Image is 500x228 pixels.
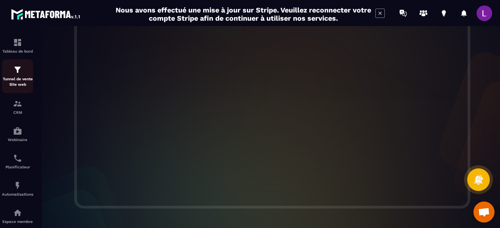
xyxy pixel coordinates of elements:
[13,38,22,47] img: formation
[13,208,22,217] img: automations
[2,110,33,115] p: CRM
[13,126,22,136] img: automations
[2,120,33,148] a: automationsautomationsWebinaire
[2,76,33,87] p: Tunnel de vente Site web
[2,59,33,93] a: formationformationTunnel de vente Site web
[2,219,33,224] p: Espace membre
[2,93,33,120] a: formationformationCRM
[13,99,22,108] img: formation
[115,6,371,22] h2: Nous avons effectué une mise à jour sur Stripe. Veuillez reconnecter votre compte Stripe afin de ...
[2,165,33,169] p: Planificateur
[2,138,33,142] p: Webinaire
[13,181,22,190] img: automations
[2,32,33,59] a: formationformationTableau de bord
[2,192,33,196] p: Automatisations
[2,148,33,175] a: schedulerschedulerPlanificateur
[2,175,33,202] a: automationsautomationsAutomatisations
[13,65,22,74] img: formation
[13,154,22,163] img: scheduler
[11,7,81,21] img: logo
[473,201,495,223] div: Ouvrir le chat
[2,49,33,53] p: Tableau de bord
